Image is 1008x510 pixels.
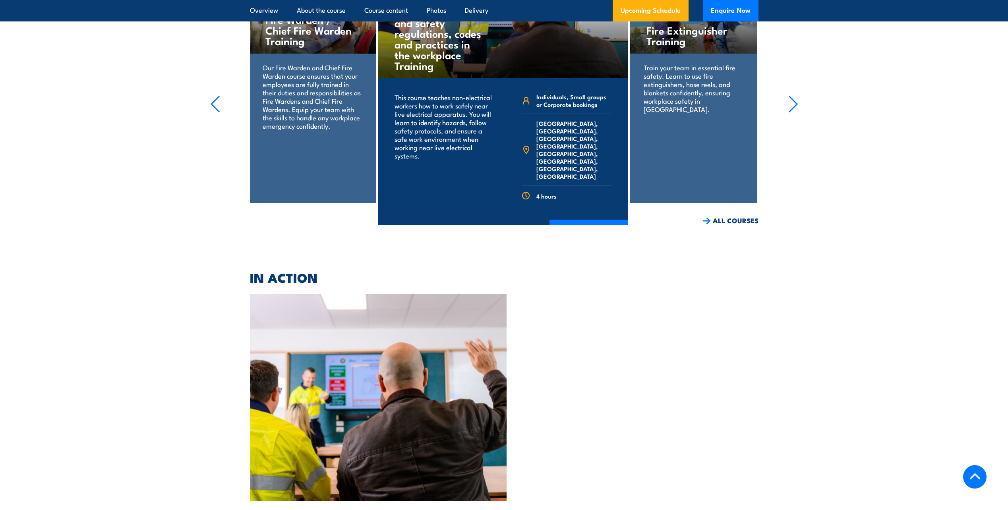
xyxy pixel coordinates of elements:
[549,220,628,240] a: COURSE DETAILS
[536,93,612,108] span: Individuals, Small groups or Corporate bookings
[250,272,758,283] h2: IN ACTION
[646,25,741,46] h4: Fire Extinguisher Training
[250,294,507,500] img: Comcare Health & Safety Representative Initial 5 Day TRAINING
[702,216,758,225] a: ALL COURSES
[395,6,488,71] h4: Apply work health and safety regulations, codes and practices in the workplace Training
[536,120,612,180] span: [GEOGRAPHIC_DATA], [GEOGRAPHIC_DATA], [GEOGRAPHIC_DATA], [GEOGRAPHIC_DATA], [GEOGRAPHIC_DATA], [G...
[265,14,360,46] h4: Fire Warden / Chief Fire Warden Training
[644,63,743,113] p: Train your team in essential fire safety. Learn to use fire extinguishers, hose reels, and blanke...
[395,93,493,160] p: This course teaches non-electrical workers how to work safely near live electrical apparatus. You...
[263,63,362,130] p: Our Fire Warden and Chief Fire Warden course ensures that your employees are fully trained in the...
[536,192,557,200] span: 4 hours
